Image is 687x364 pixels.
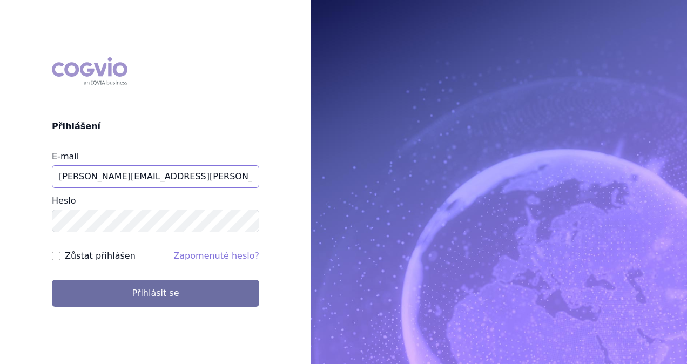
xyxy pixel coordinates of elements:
[52,120,259,133] h2: Přihlášení
[52,151,79,161] label: E-mail
[65,250,136,262] label: Zůstat přihlášen
[52,57,127,85] div: COGVIO
[52,280,259,307] button: Přihlásit se
[173,251,259,261] a: Zapomenuté heslo?
[52,196,76,206] label: Heslo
